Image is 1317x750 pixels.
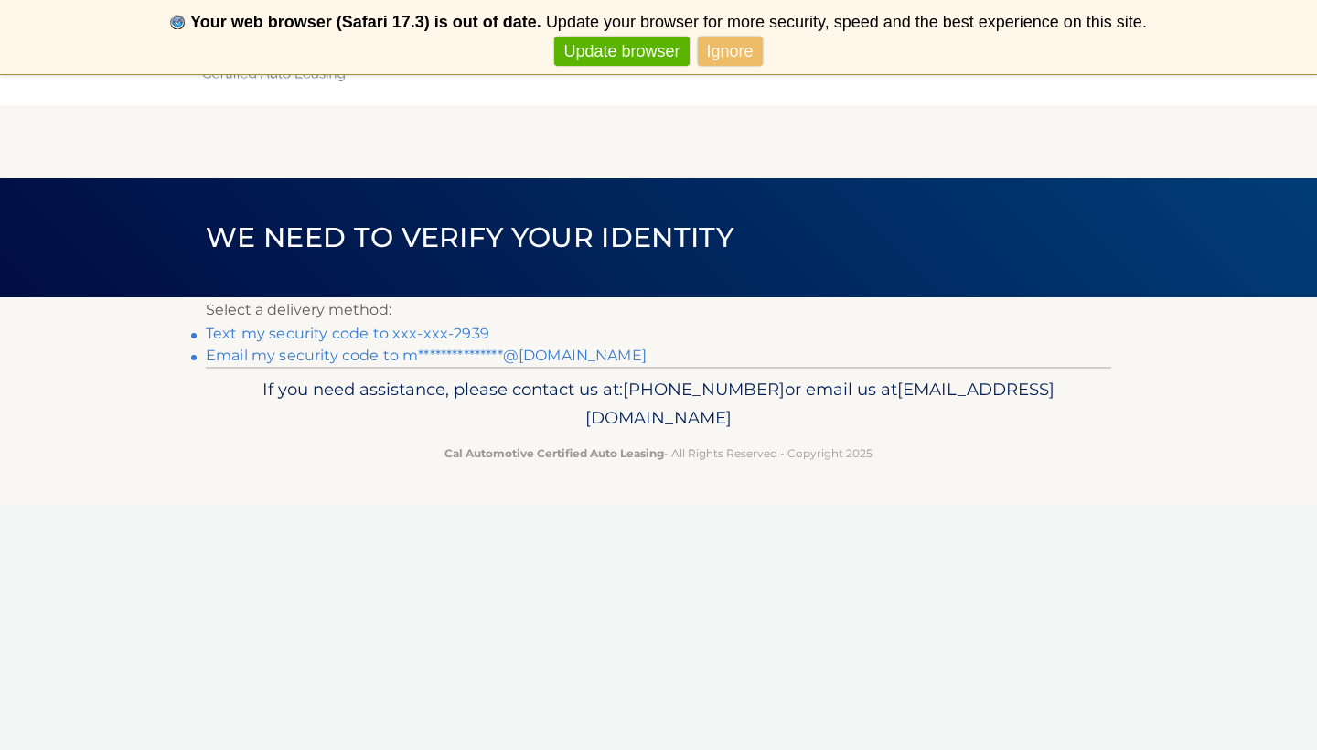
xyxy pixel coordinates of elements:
[218,375,1099,434] p: If you need assistance, please contact us at: or email us at
[190,13,541,31] b: Your web browser (Safari 17.3) is out of date.
[206,220,733,254] span: We need to verify your identity
[554,37,689,67] a: Update browser
[546,13,1147,31] span: Update your browser for more security, speed and the best experience on this site.
[206,297,1111,323] p: Select a delivery method:
[218,444,1099,463] p: - All Rights Reserved - Copyright 2025
[698,37,763,67] a: Ignore
[206,325,489,342] a: Text my security code to xxx-xxx-2939
[623,379,785,400] span: [PHONE_NUMBER]
[444,446,664,460] strong: Cal Automotive Certified Auto Leasing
